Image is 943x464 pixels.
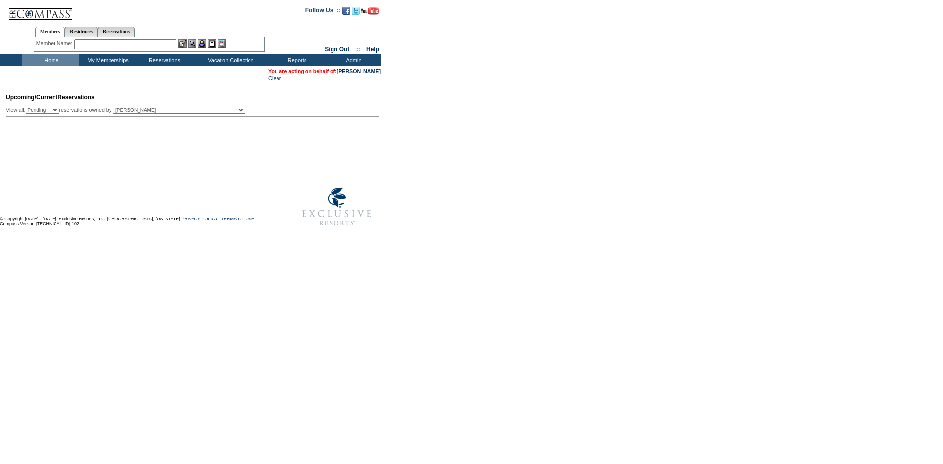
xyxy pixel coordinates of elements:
[98,27,135,37] a: Reservations
[293,182,381,231] img: Exclusive Resorts
[178,39,187,48] img: b_edit.gif
[188,39,196,48] img: View
[268,68,381,74] span: You are acting on behalf of:
[268,75,281,81] a: Clear
[208,39,216,48] img: Reservations
[342,7,350,15] img: Become our fan on Facebook
[6,94,95,101] span: Reservations
[352,10,360,16] a: Follow us on Twitter
[356,46,360,53] span: ::
[181,217,218,221] a: PRIVACY POLICY
[366,46,379,53] a: Help
[325,46,349,53] a: Sign Out
[342,10,350,16] a: Become our fan on Facebook
[6,94,57,101] span: Upcoming/Current
[35,27,65,37] a: Members
[36,39,74,48] div: Member Name:
[222,217,255,221] a: TERMS OF USE
[135,54,192,66] td: Reservations
[65,27,98,37] a: Residences
[361,10,379,16] a: Subscribe to our YouTube Channel
[268,54,324,66] td: Reports
[324,54,381,66] td: Admin
[352,7,360,15] img: Follow us on Twitter
[361,7,379,15] img: Subscribe to our YouTube Channel
[305,6,340,18] td: Follow Us ::
[337,68,381,74] a: [PERSON_NAME]
[6,107,250,114] div: View all: reservations owned by:
[192,54,268,66] td: Vacation Collection
[198,39,206,48] img: Impersonate
[79,54,135,66] td: My Memberships
[22,54,79,66] td: Home
[218,39,226,48] img: b_calculator.gif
